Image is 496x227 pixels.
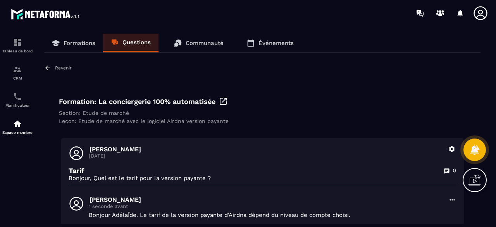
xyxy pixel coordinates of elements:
[44,34,103,52] a: Formations
[258,40,294,47] p: Événements
[2,32,33,59] a: formationformationTableau de bord
[89,153,444,159] p: [DATE]
[59,97,466,106] div: Formation: La conciergerie 100% automatisée
[2,103,33,107] p: Planificateur
[186,40,224,47] p: Communauté
[2,113,33,140] a: automationsautomationsEspace membre
[69,175,456,182] p: Bonjour, Quel est le tarif pour la version payante ?
[122,39,151,46] p: Questions
[59,110,466,116] div: Section: Etude de marché
[453,167,456,174] p: 0
[55,65,72,71] p: Revenir
[64,40,95,47] p: Formations
[11,7,81,21] img: logo
[90,196,444,203] p: [PERSON_NAME]
[166,34,231,52] a: Communauté
[2,76,33,80] p: CRM
[2,49,33,53] p: Tableau de bord
[13,65,22,74] img: formation
[89,203,444,209] p: 1 seconde avant
[2,86,33,113] a: schedulerschedulerPlanificateur
[89,211,444,219] p: Bonjour AdélaÏde. Le tarif de la version payante d'Airdna dépend du niveau de compte choisi.
[90,146,444,153] p: [PERSON_NAME]
[239,34,301,52] a: Événements
[103,34,158,52] a: Questions
[13,119,22,128] img: automations
[59,118,466,124] div: Leçon: Etude de marché avec le logiciel Airdna version payante
[2,59,33,86] a: formationformationCRM
[69,166,84,175] p: Tarif
[13,92,22,101] img: scheduler
[13,38,22,47] img: formation
[2,130,33,135] p: Espace membre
